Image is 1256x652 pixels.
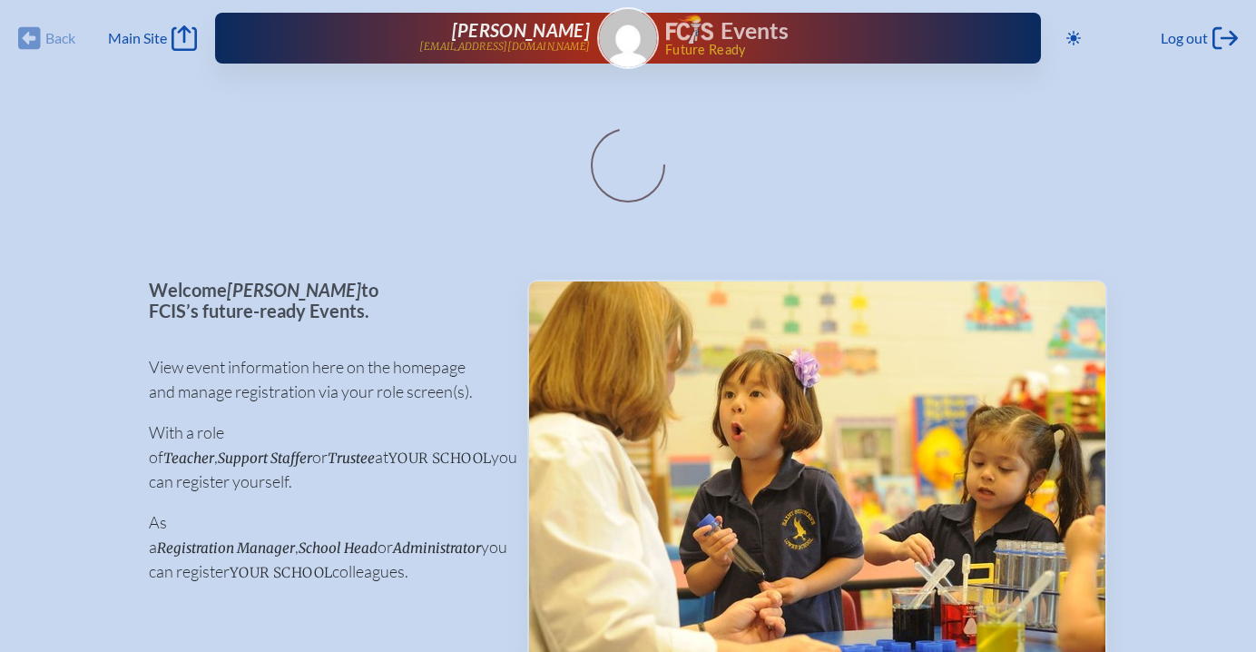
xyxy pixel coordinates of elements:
span: Future Ready [665,44,983,56]
span: [PERSON_NAME] [452,19,590,41]
span: [PERSON_NAME] [227,279,361,301]
a: Gravatar [597,7,659,69]
span: your school [230,564,332,581]
span: Main Site [108,29,167,47]
p: With a role of , or at you can register yourself. [149,420,498,494]
span: Log out [1161,29,1208,47]
span: School Head [299,539,378,557]
div: FCIS Events — Future ready [666,15,983,56]
p: Welcome to FCIS’s future-ready Events. [149,280,498,321]
span: your school [388,449,491,467]
p: As a , or you can register colleagues. [149,510,498,584]
span: Registration Manager [157,539,295,557]
a: [PERSON_NAME][EMAIL_ADDRESS][DOMAIN_NAME] [273,20,590,56]
img: Gravatar [599,9,657,67]
span: Support Staffer [218,449,312,467]
span: Teacher [163,449,214,467]
span: Administrator [393,539,481,557]
span: Trustee [328,449,375,467]
p: [EMAIL_ADDRESS][DOMAIN_NAME] [419,41,590,53]
p: View event information here on the homepage and manage registration via your role screen(s). [149,355,498,404]
a: Main Site [108,25,197,51]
